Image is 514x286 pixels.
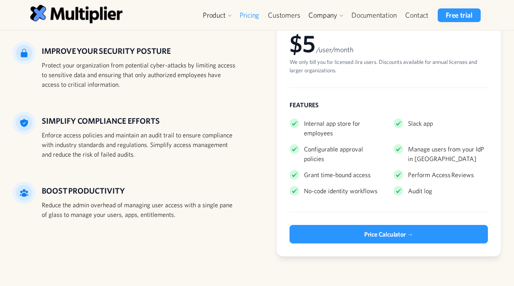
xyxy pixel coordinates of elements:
[408,144,488,163] div: Manage users from your IdP in [GEOGRAPHIC_DATA]
[203,10,226,20] div: Product
[304,170,371,180] div: Grant time-bound access
[364,229,413,239] div: Price Calculator →
[290,58,488,75] div: We only bill you for licensed Jira users. Discounts available for annual licenses and larger orga...
[308,10,337,20] div: Company
[316,45,353,54] span: /user/month
[304,8,347,22] div: Company
[401,8,433,22] a: Contact
[42,60,238,89] div: Protect your organization from potential cyber-attacks by limiting access to sensitive data and e...
[438,8,481,22] a: Free trial
[42,115,238,127] h5: Simplify compliance efforts
[42,130,238,159] div: Enforce access policies and maintain an audit trail to ensure compliance with industry standards ...
[263,8,304,22] a: Customers
[347,8,401,22] a: Documentation
[42,200,238,219] div: Reduce the admin overhead of managing user access with a single pane of glass to manage your user...
[304,144,384,163] div: Configurable approval policies
[42,45,238,57] h5: IMPROVE YOUR SECURITY POSTURE
[304,118,384,138] div: Internal app store for employees
[408,186,432,196] div: Audit log
[199,8,235,22] div: Product
[290,101,488,109] div: FEATURES
[42,185,238,197] h5: BOOST PRODUCTIVITY
[290,29,488,58] div: $5
[304,186,377,196] div: No-code identity workflows
[290,225,488,243] a: Price Calculator →
[408,170,474,180] div: Perform Access Reviews
[235,8,264,22] a: Pricing
[408,118,433,128] div: Slack app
